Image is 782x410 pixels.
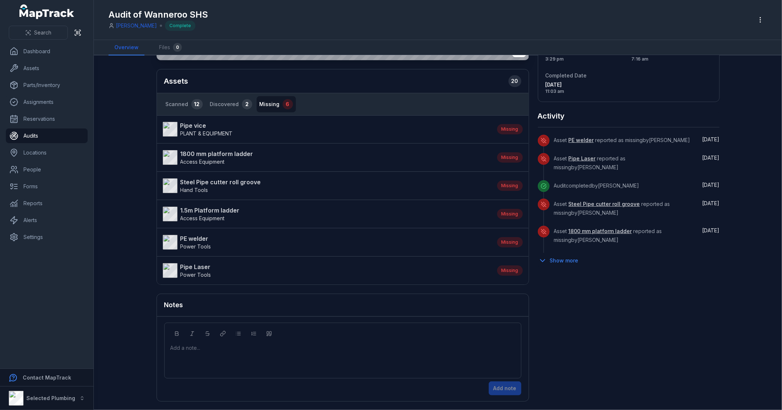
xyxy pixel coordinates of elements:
[207,96,255,112] button: Discovered2
[19,4,74,19] a: MapTrack
[26,395,75,401] strong: Selected Plumbing
[497,237,523,247] div: Missing
[6,95,88,109] a: Assignments
[554,182,639,189] span: Audit completed by [PERSON_NAME]
[702,182,720,188] span: [DATE]
[497,124,523,134] div: Missing
[569,228,632,235] a: 1800 mm platform ladder
[164,300,183,310] h3: Notes
[34,29,51,36] span: Search
[180,234,211,243] strong: PE welder
[180,215,225,221] span: Access Equipment
[153,40,188,55] a: Files0
[165,21,195,31] div: Complete
[180,159,225,165] span: Access Equipment
[163,178,490,194] a: Steel Pipe cutter roll grooveHand Tools
[702,200,720,206] time: 9/19/2025, 11:03:02 AM
[702,155,720,161] time: 9/19/2025, 11:03:02 AM
[569,155,596,162] a: Pipe Laser
[546,56,626,62] span: 3:29 pm
[180,262,211,271] strong: Pipe Laser
[6,128,88,143] a: Audits
[109,40,144,55] a: Overview
[6,44,88,59] a: Dashboard
[163,262,490,279] a: Pipe LaserPower Tools
[702,227,720,233] span: [DATE]
[546,88,626,94] span: 11:03 am
[9,26,68,40] button: Search
[702,155,720,161] span: [DATE]
[6,61,88,76] a: Assets
[23,374,71,381] strong: Contact MapTrack
[702,136,720,142] time: 9/19/2025, 11:03:02 AM
[497,265,523,276] div: Missing
[116,22,157,29] a: [PERSON_NAME]
[546,81,626,94] time: 9/19/2025, 11:03:02 AM
[632,56,712,62] span: 7:16 am
[538,111,565,121] h2: Activity
[632,49,712,62] time: 9/19/2025, 7:16:21 AM
[164,75,521,87] h2: Assets
[6,230,88,244] a: Settings
[538,253,583,268] button: Show more
[702,182,720,188] time: 9/19/2025, 11:03:02 AM
[497,209,523,219] div: Missing
[180,149,253,158] strong: 1800 mm platform ladder
[163,234,490,250] a: PE welderPower Tools
[180,121,233,130] strong: Pipe vice
[6,196,88,211] a: Reports
[509,75,521,87] div: 20
[497,152,523,163] div: Missing
[554,155,626,170] span: Asset reported as missing by [PERSON_NAME]
[554,201,670,216] span: Asset reported as missing by [PERSON_NAME]
[546,81,626,88] span: [DATE]
[180,178,261,186] strong: Steel Pipe cutter roll groove
[702,200,720,206] span: [DATE]
[242,99,252,109] div: 2
[191,99,203,109] div: 12
[163,206,490,222] a: 1.5m Platform ladderAccess Equipment
[554,228,662,243] span: Asset reported as missing by [PERSON_NAME]
[6,112,88,126] a: Reservations
[546,72,587,79] span: Completed Date
[6,179,88,194] a: Forms
[283,99,293,109] div: 6
[569,200,640,208] a: Steel Pipe cutter roll groove
[180,272,211,278] span: Power Tools
[6,145,88,160] a: Locations
[180,187,208,193] span: Hand Tools
[569,137,594,144] a: PE welder
[180,243,211,250] span: Power Tools
[6,78,88,92] a: Parts/Inventory
[702,136,720,142] span: [DATE]
[163,121,490,137] a: Pipe vicePLANT & EQUIPMENT
[554,137,690,143] span: Asset reported as missing by [PERSON_NAME]
[163,96,206,112] button: Scanned12
[180,206,240,215] strong: 1.5m Platform ladder
[180,130,233,137] span: PLANT & EQUIPMENT
[6,213,88,228] a: Alerts
[173,43,182,52] div: 0
[109,9,208,21] h1: Audit of Wanneroo SHS
[257,96,296,112] button: Missing6
[6,162,88,177] a: People
[702,227,720,233] time: 9/19/2025, 11:03:02 AM
[497,181,523,191] div: Missing
[546,49,626,62] time: 9/18/2025, 3:29:49 PM
[163,149,490,166] a: 1800 mm platform ladderAccess Equipment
